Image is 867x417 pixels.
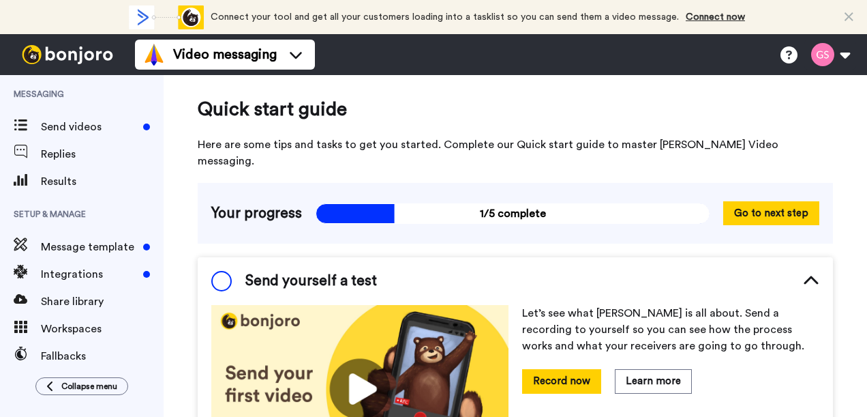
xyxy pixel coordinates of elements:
[41,293,164,310] span: Share library
[522,369,601,393] button: Record now
[198,96,833,123] span: Quick start guide
[723,201,819,225] button: Go to next step
[143,44,165,66] img: vm-color.svg
[41,348,164,364] span: Fallbacks
[41,321,164,337] span: Workspaces
[35,377,128,395] button: Collapse menu
[211,203,302,224] span: Your progress
[41,266,138,283] span: Integrations
[316,203,710,224] span: 1/5 complete
[686,12,745,22] a: Connect now
[16,45,119,64] img: bj-logo-header-white.svg
[211,12,679,22] span: Connect your tool and get all your customers loading into a tasklist so you can send them a video...
[198,136,833,169] span: Here are some tips and tasks to get you started. Complete our Quick start guide to master [PERSON...
[41,119,138,135] span: Send videos
[129,5,204,29] div: animation
[245,271,377,291] span: Send yourself a test
[41,146,164,162] span: Replies
[615,369,692,393] button: Learn more
[41,239,138,255] span: Message template
[41,173,164,190] span: Results
[61,381,117,392] span: Collapse menu
[173,45,277,64] span: Video messaging
[522,305,819,354] p: Let’s see what [PERSON_NAME] is all about. Send a recording to yourself so you can see how the pr...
